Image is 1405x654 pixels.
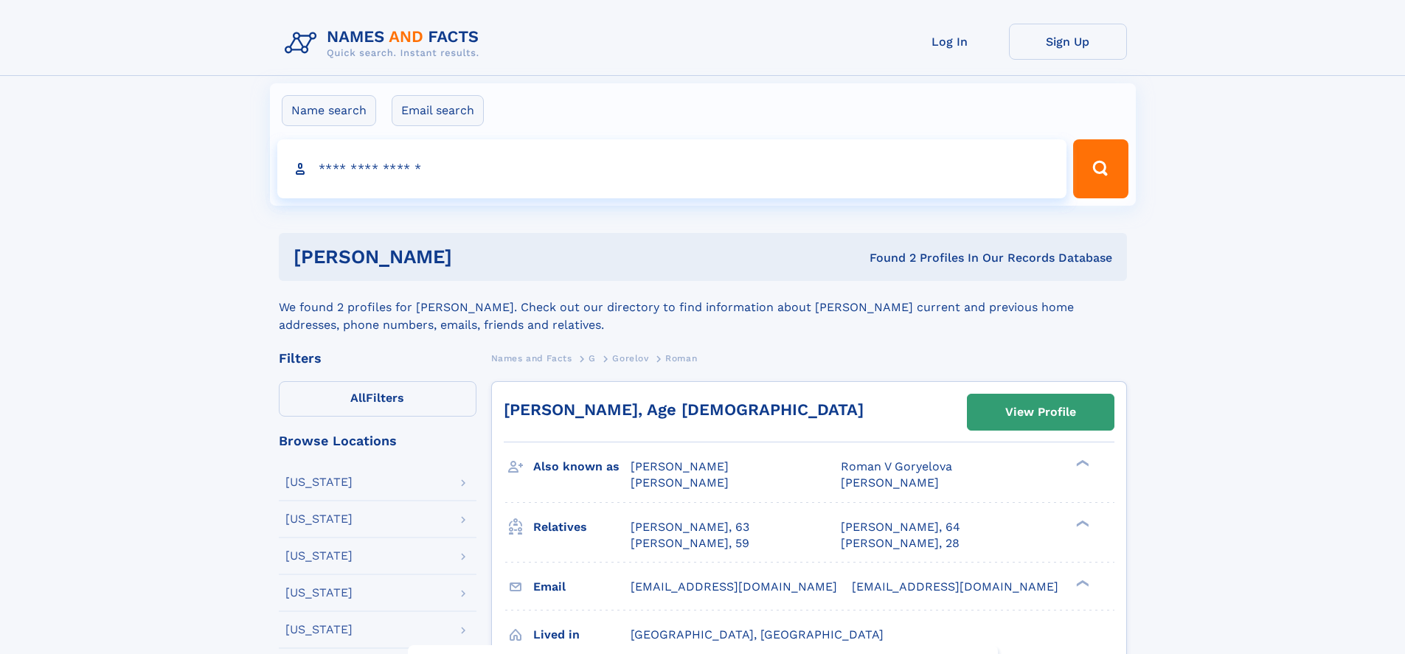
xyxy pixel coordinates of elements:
[285,624,353,636] div: [US_STATE]
[533,622,631,647] h3: Lived in
[631,627,884,641] span: [GEOGRAPHIC_DATA], [GEOGRAPHIC_DATA]
[612,353,648,363] span: Gorelov
[841,519,960,535] a: [PERSON_NAME], 64
[841,459,952,473] span: Roman V Goryelova
[279,381,476,417] label: Filters
[968,394,1114,430] a: View Profile
[533,574,631,599] h3: Email
[491,349,572,367] a: Names and Facts
[504,400,864,419] a: [PERSON_NAME], Age [DEMOGRAPHIC_DATA]
[533,515,631,540] h3: Relatives
[631,476,729,490] span: [PERSON_NAME]
[589,353,596,363] span: G
[392,95,484,126] label: Email search
[282,95,376,126] label: Name search
[1005,395,1076,429] div: View Profile
[277,139,1067,198] input: search input
[279,352,476,365] div: Filters
[612,349,648,367] a: Gorelov
[294,248,661,266] h1: [PERSON_NAME]
[1072,578,1090,588] div: ❯
[279,281,1127,334] div: We found 2 profiles for [PERSON_NAME]. Check out our directory to find information about [PERSON_...
[841,535,960,552] a: [PERSON_NAME], 28
[631,535,749,552] a: [PERSON_NAME], 59
[285,587,353,599] div: [US_STATE]
[665,353,697,363] span: Roman
[285,550,353,562] div: [US_STATE]
[533,454,631,479] h3: Also known as
[1009,24,1127,60] a: Sign Up
[285,513,353,525] div: [US_STATE]
[279,434,476,448] div: Browse Locations
[285,476,353,488] div: [US_STATE]
[1072,518,1090,528] div: ❯
[841,476,939,490] span: [PERSON_NAME]
[891,24,1009,60] a: Log In
[631,580,837,594] span: [EMAIL_ADDRESS][DOMAIN_NAME]
[1072,459,1090,468] div: ❯
[589,349,596,367] a: G
[631,459,729,473] span: [PERSON_NAME]
[1073,139,1128,198] button: Search Button
[279,24,491,63] img: Logo Names and Facts
[661,250,1112,266] div: Found 2 Profiles In Our Records Database
[852,580,1058,594] span: [EMAIL_ADDRESS][DOMAIN_NAME]
[631,519,749,535] a: [PERSON_NAME], 63
[350,391,366,405] span: All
